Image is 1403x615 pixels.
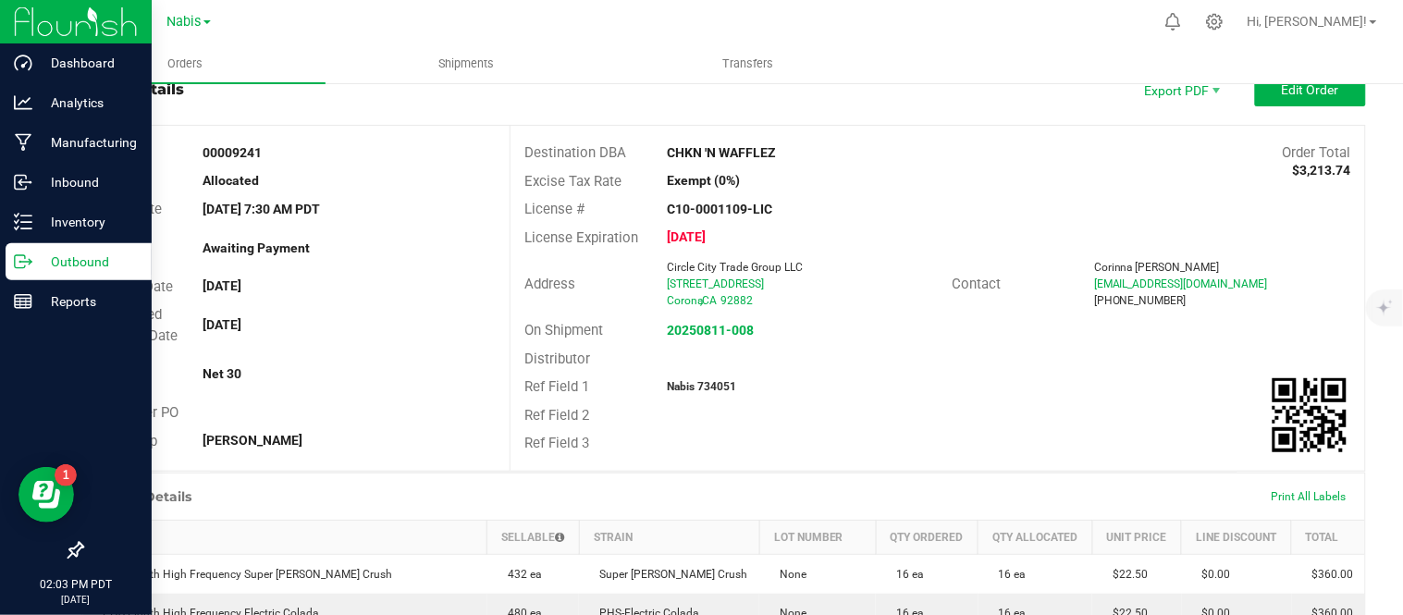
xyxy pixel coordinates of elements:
[167,14,202,30] span: Nabis
[18,467,74,523] iframe: Resource center
[1094,277,1268,290] span: [EMAIL_ADDRESS][DOMAIN_NAME]
[524,407,589,424] span: Ref Field 2
[667,277,764,290] span: [STREET_ADDRESS]
[1182,520,1292,554] th: Line Discount
[667,145,776,160] strong: CHKN 'N WAFFLEZ
[44,44,326,83] a: Orders
[1272,490,1347,503] span: Print All Labels
[203,173,260,188] strong: Allocated
[579,520,759,554] th: Strain
[203,145,263,160] strong: 00009241
[1293,163,1351,178] strong: $3,213.74
[32,131,143,154] p: Manufacturing
[524,173,622,190] span: Excise Tax Rate
[990,568,1027,581] span: 16 ea
[32,211,143,233] p: Inventory
[698,55,799,72] span: Transfers
[524,229,638,246] span: License Expiration
[203,202,321,216] strong: [DATE] 7:30 AM PDT
[887,568,924,581] span: 16 ea
[1094,261,1134,274] span: Corinna
[524,201,585,217] span: License #
[55,464,77,486] iframe: Resource center unread badge
[14,173,32,191] inline-svg: Inbound
[524,435,589,451] span: Ref Field 3
[32,290,143,313] p: Reports
[14,252,32,271] inline-svg: Outbound
[8,593,143,607] p: [DATE]
[1094,294,1187,307] span: [PHONE_NUMBER]
[608,44,889,83] a: Transfers
[487,520,580,554] th: Sellable
[667,380,736,393] strong: Nabis 734051
[667,202,772,216] strong: C10-0001109-LIC
[414,55,520,72] span: Shipments
[1103,568,1148,581] span: $22.50
[667,229,706,244] strong: [DATE]
[667,294,704,307] span: Corona
[498,568,542,581] span: 432 ea
[1126,73,1237,106] li: Export PDF
[1136,261,1220,274] span: [PERSON_NAME]
[32,92,143,114] p: Analytics
[1283,144,1351,161] span: Order Total
[1255,73,1366,106] button: Edit Order
[94,568,393,581] span: PHS Eighth High Frequency Super [PERSON_NAME] Crush
[524,378,589,395] span: Ref Field 1
[702,294,717,307] span: CA
[590,568,747,581] span: Super [PERSON_NAME] Crush
[1248,14,1368,29] span: Hi, [PERSON_NAME]!
[203,240,311,255] strong: Awaiting Payment
[1193,568,1231,581] span: $0.00
[876,520,978,554] th: Qty Ordered
[14,292,32,311] inline-svg: Reports
[1273,378,1347,452] img: Scan me!
[1203,13,1226,31] div: Manage settings
[32,251,143,273] p: Outbound
[1092,520,1182,554] th: Unit Price
[32,52,143,74] p: Dashboard
[326,44,607,83] a: Shipments
[770,568,806,581] span: None
[203,278,242,293] strong: [DATE]
[142,55,228,72] span: Orders
[700,294,702,307] span: ,
[524,276,575,292] span: Address
[1292,520,1365,554] th: Total
[524,322,603,338] span: On Shipment
[952,276,1001,292] span: Contact
[32,171,143,193] p: Inbound
[720,294,753,307] span: 92882
[524,144,626,161] span: Destination DBA
[8,576,143,593] p: 02:03 PM PDT
[203,433,303,448] strong: [PERSON_NAME]
[14,133,32,152] inline-svg: Manufacturing
[667,173,740,188] strong: Exempt (0%)
[667,261,803,274] span: Circle City Trade Group LLC
[978,520,1093,554] th: Qty Allocated
[1303,568,1354,581] span: $360.00
[759,520,876,554] th: Lot Number
[1282,82,1339,97] span: Edit Order
[524,351,590,367] span: Distributor
[667,323,754,338] a: 20250811-008
[203,366,242,381] strong: Net 30
[14,213,32,231] inline-svg: Inventory
[14,54,32,72] inline-svg: Dashboard
[83,520,487,554] th: Item
[203,317,242,332] strong: [DATE]
[14,93,32,112] inline-svg: Analytics
[1273,378,1347,452] qrcode: 00009241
